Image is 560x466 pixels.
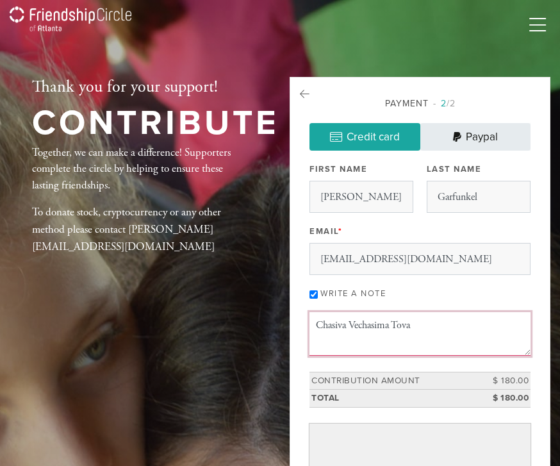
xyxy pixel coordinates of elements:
[32,145,248,267] div: Together, we can make a difference! Supporters complete the circle by helping to ensure these las...
[320,288,386,299] label: Write a note
[309,390,473,407] td: Total
[433,98,456,109] span: /2
[32,106,279,139] h1: Contribute
[10,6,131,43] img: Wordmark%20Atlanta%20PNG%20white.png
[473,372,531,390] td: $ 180.00
[338,226,343,237] span: This field is required.
[420,123,531,151] a: Paypal
[32,77,279,97] h2: Thank you for your support!
[441,98,447,109] span: 2
[309,163,367,175] label: First Name
[309,97,531,110] div: Payment
[473,390,531,407] td: $ 180.00
[427,163,482,175] label: Last Name
[32,204,248,256] p: To donate stock, cryptocurrency or any other method please contact [PERSON_NAME][EMAIL_ADDRESS][D...
[309,226,342,237] label: Email
[309,372,473,390] td: Contribution Amount
[309,123,420,151] a: Credit card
